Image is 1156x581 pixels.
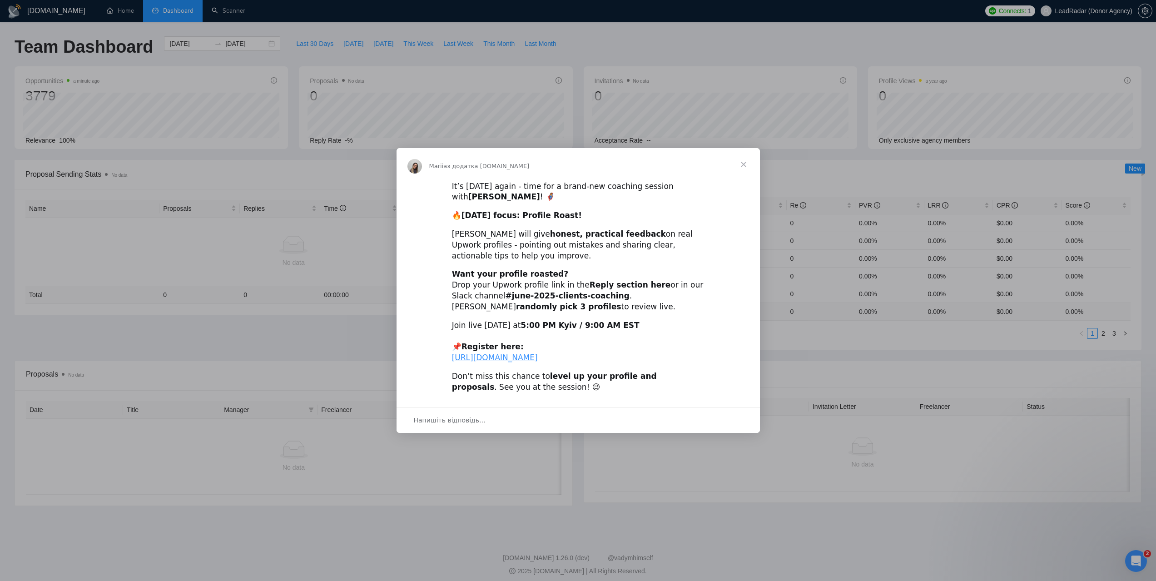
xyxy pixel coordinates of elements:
b: honest, practical feedback [550,229,666,238]
span: Напишіть відповідь… [414,414,486,426]
span: з додатка [DOMAIN_NAME] [447,163,529,169]
div: Don’t miss this chance to . See you at the session! 😉 [452,371,705,393]
span: Закрити [727,148,760,181]
b: #june-2025-clients-coaching [505,291,629,300]
a: [URL][DOMAIN_NAME] [452,353,538,362]
div: [PERSON_NAME] will give on real Upwork profiles - pointing out mistakes and sharing clear, action... [452,229,705,261]
div: It’s [DATE] again - time for a brand-new coaching session with ! 🦸‍♀️ [452,181,705,203]
div: Відкрити бесіду й відповісти [397,407,760,433]
img: Profile image for Mariia [407,159,422,174]
div: Drop your Upwork profile link in the or in our Slack channel . [PERSON_NAME] to review live. [452,269,705,312]
div: 🔥 [452,210,705,221]
b: 5:00 PM Kyiv / 9:00 AM EST [521,321,639,330]
b: Register here: [461,342,524,351]
span: Mariia [429,163,447,169]
b: randomly pick 3 profiles [516,302,621,311]
b: Reply section here [590,280,671,289]
div: Join live [DATE] at 📌 ​ [452,320,705,363]
b: Want your profile roasted? [452,269,568,278]
b: [DATE] focus: Profile Roast! [461,211,582,220]
b: [PERSON_NAME] [468,192,540,201]
b: level up your profile and proposals [452,372,657,392]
